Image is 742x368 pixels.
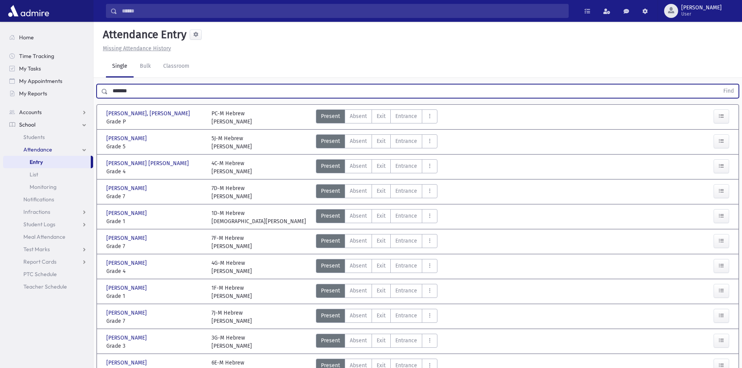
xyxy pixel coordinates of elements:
[106,118,204,126] span: Grade P
[377,312,386,320] span: Exit
[321,187,340,195] span: Present
[316,159,437,176] div: AttTypes
[211,134,252,151] div: 5J-M Hebrew [PERSON_NAME]
[3,75,93,87] a: My Appointments
[3,243,93,255] a: Test Marks
[103,45,171,52] u: Missing Attendance History
[377,162,386,170] span: Exit
[395,287,417,295] span: Entrance
[395,312,417,320] span: Entrance
[19,90,47,97] span: My Reports
[30,158,43,166] span: Entry
[23,221,55,228] span: Student Logs
[3,31,93,44] a: Home
[3,118,93,131] a: School
[316,284,437,300] div: AttTypes
[3,143,93,156] a: Attendance
[19,53,54,60] span: Time Tracking
[211,309,252,325] div: 7J-M Hebrew [PERSON_NAME]
[23,271,57,278] span: PTC Schedule
[106,317,204,325] span: Grade 7
[23,146,52,153] span: Attendance
[681,11,722,17] span: User
[3,156,91,168] a: Entry
[316,109,437,126] div: AttTypes
[23,246,50,253] span: Test Marks
[3,268,93,280] a: PTC Schedule
[3,62,93,75] a: My Tasks
[3,206,93,218] a: Infractions
[321,312,340,320] span: Present
[321,112,340,120] span: Present
[106,292,204,300] span: Grade 1
[316,334,437,350] div: AttTypes
[19,121,35,128] span: School
[106,109,192,118] span: [PERSON_NAME], [PERSON_NAME]
[106,192,204,201] span: Grade 7
[211,284,252,300] div: 1F-M Hebrew [PERSON_NAME]
[106,284,148,292] span: [PERSON_NAME]
[3,87,93,100] a: My Reports
[316,234,437,250] div: AttTypes
[395,137,417,145] span: Entrance
[377,262,386,270] span: Exit
[350,287,367,295] span: Absent
[19,34,34,41] span: Home
[19,109,42,116] span: Accounts
[106,267,204,275] span: Grade 4
[30,183,56,190] span: Monitoring
[3,255,93,268] a: Report Cards
[350,112,367,120] span: Absent
[106,209,148,217] span: [PERSON_NAME]
[321,237,340,245] span: Present
[211,184,252,201] div: 7D-M Hebrew [PERSON_NAME]
[19,77,62,85] span: My Appointments
[321,162,340,170] span: Present
[100,28,187,41] h5: Attendance Entry
[719,85,738,98] button: Find
[3,231,93,243] a: Meal Attendance
[316,184,437,201] div: AttTypes
[106,143,204,151] span: Grade 5
[106,359,148,367] span: [PERSON_NAME]
[19,65,41,72] span: My Tasks
[23,208,50,215] span: Infractions
[106,167,204,176] span: Grade 4
[316,209,437,225] div: AttTypes
[3,193,93,206] a: Notifications
[23,233,65,240] span: Meal Attendance
[377,237,386,245] span: Exit
[3,106,93,118] a: Accounts
[106,134,148,143] span: [PERSON_NAME]
[350,137,367,145] span: Absent
[377,287,386,295] span: Exit
[117,4,568,18] input: Search
[6,3,51,19] img: AdmirePro
[3,280,93,293] a: Teacher Schedule
[211,209,306,225] div: 1D-M Hebrew [DEMOGRAPHIC_DATA][PERSON_NAME]
[23,283,67,290] span: Teacher Schedule
[211,334,252,350] div: 3G-M Hebrew [PERSON_NAME]
[350,336,367,345] span: Absent
[106,217,204,225] span: Grade 1
[3,131,93,143] a: Students
[377,112,386,120] span: Exit
[316,134,437,151] div: AttTypes
[3,50,93,62] a: Time Tracking
[316,259,437,275] div: AttTypes
[321,212,340,220] span: Present
[211,259,252,275] div: 4G-M Hebrew [PERSON_NAME]
[106,184,148,192] span: [PERSON_NAME]
[211,109,252,126] div: PC-M Hebrew [PERSON_NAME]
[377,137,386,145] span: Exit
[134,56,157,77] a: Bulk
[3,168,93,181] a: List
[316,309,437,325] div: AttTypes
[106,159,190,167] span: [PERSON_NAME] [PERSON_NAME]
[23,134,45,141] span: Students
[395,112,417,120] span: Entrance
[395,187,417,195] span: Entrance
[350,237,367,245] span: Absent
[106,259,148,267] span: [PERSON_NAME]
[3,181,93,193] a: Monitoring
